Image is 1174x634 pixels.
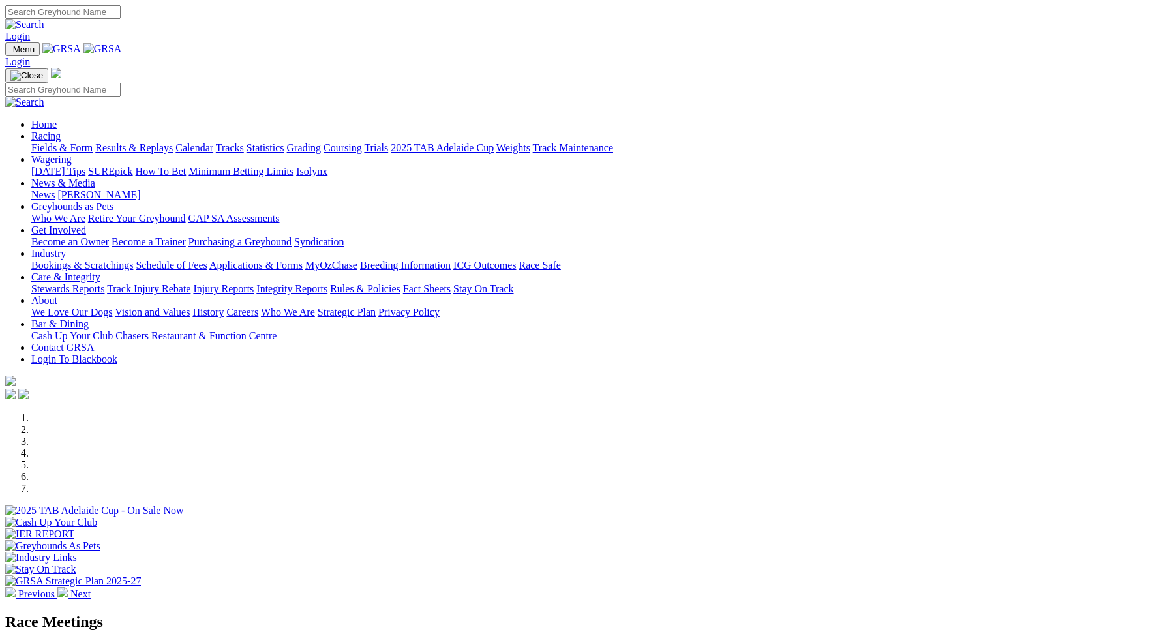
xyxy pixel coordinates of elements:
img: GRSA Strategic Plan 2025-27 [5,575,141,587]
div: Industry [31,260,1169,271]
a: Login [5,56,30,67]
a: Who We Are [31,213,85,224]
a: ICG Outcomes [453,260,516,271]
a: Who We Are [261,307,315,318]
img: chevron-right-pager-white.svg [57,587,68,597]
div: Bar & Dining [31,330,1169,342]
a: Care & Integrity [31,271,100,282]
a: Tracks [216,142,244,153]
a: Vision and Values [115,307,190,318]
a: 2025 TAB Adelaide Cup [391,142,494,153]
a: Login [5,31,30,42]
a: Syndication [294,236,344,247]
div: Care & Integrity [31,283,1169,295]
h2: Race Meetings [5,613,1169,631]
a: Wagering [31,154,72,165]
a: Login To Blackbook [31,354,117,365]
a: Fact Sheets [403,283,451,294]
div: News & Media [31,189,1169,201]
img: Close [10,70,43,81]
img: Search [5,97,44,108]
a: Isolynx [296,166,327,177]
a: Bookings & Scratchings [31,260,133,271]
a: How To Bet [136,166,187,177]
img: twitter.svg [18,389,29,399]
span: Menu [13,44,35,54]
a: Calendar [175,142,213,153]
div: About [31,307,1169,318]
a: Stewards Reports [31,283,104,294]
a: Coursing [324,142,362,153]
img: 2025 TAB Adelaide Cup - On Sale Now [5,505,184,517]
div: Greyhounds as Pets [31,213,1169,224]
a: [DATE] Tips [31,166,85,177]
a: News & Media [31,177,95,189]
a: About [31,295,57,306]
a: Chasers Restaurant & Function Centre [115,330,277,341]
a: Home [31,119,57,130]
a: We Love Our Dogs [31,307,112,318]
a: History [192,307,224,318]
a: Stay On Track [453,283,513,294]
img: Stay On Track [5,564,76,575]
div: Get Involved [31,236,1169,248]
a: Track Maintenance [533,142,613,153]
a: Privacy Policy [378,307,440,318]
a: Racing [31,130,61,142]
a: Careers [226,307,258,318]
div: Wagering [31,166,1169,177]
a: Race Safe [519,260,560,271]
a: Greyhounds as Pets [31,201,113,212]
a: Become a Trainer [112,236,186,247]
input: Search [5,5,121,19]
img: facebook.svg [5,389,16,399]
a: Retire Your Greyhound [88,213,186,224]
button: Toggle navigation [5,42,40,56]
a: Integrity Reports [256,283,327,294]
a: Minimum Betting Limits [188,166,293,177]
a: Contact GRSA [31,342,94,353]
a: Get Involved [31,224,86,235]
a: Trials [364,142,388,153]
a: Track Injury Rebate [107,283,190,294]
a: Fields & Form [31,142,93,153]
a: Strategic Plan [318,307,376,318]
span: Previous [18,588,55,599]
a: Schedule of Fees [136,260,207,271]
a: Bar & Dining [31,318,89,329]
a: Grading [287,142,321,153]
a: Applications & Forms [209,260,303,271]
img: Search [5,19,44,31]
img: GRSA [42,43,81,55]
img: Industry Links [5,552,77,564]
a: Results & Replays [95,142,173,153]
a: MyOzChase [305,260,357,271]
a: [PERSON_NAME] [57,189,140,200]
a: Rules & Policies [330,283,400,294]
a: News [31,189,55,200]
img: chevron-left-pager-white.svg [5,587,16,597]
a: Cash Up Your Club [31,330,113,341]
a: Next [57,588,91,599]
a: Purchasing a Greyhound [188,236,292,247]
a: Become an Owner [31,236,109,247]
button: Toggle navigation [5,68,48,83]
img: Greyhounds As Pets [5,540,100,552]
img: Cash Up Your Club [5,517,97,528]
a: Industry [31,248,66,259]
img: IER REPORT [5,528,74,540]
a: Statistics [247,142,284,153]
div: Racing [31,142,1169,154]
img: logo-grsa-white.png [51,68,61,78]
img: logo-grsa-white.png [5,376,16,386]
input: Search [5,83,121,97]
a: Weights [496,142,530,153]
img: GRSA [83,43,122,55]
a: Previous [5,588,57,599]
a: Injury Reports [193,283,254,294]
a: Breeding Information [360,260,451,271]
a: GAP SA Assessments [188,213,280,224]
span: Next [70,588,91,599]
a: SUREpick [88,166,132,177]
